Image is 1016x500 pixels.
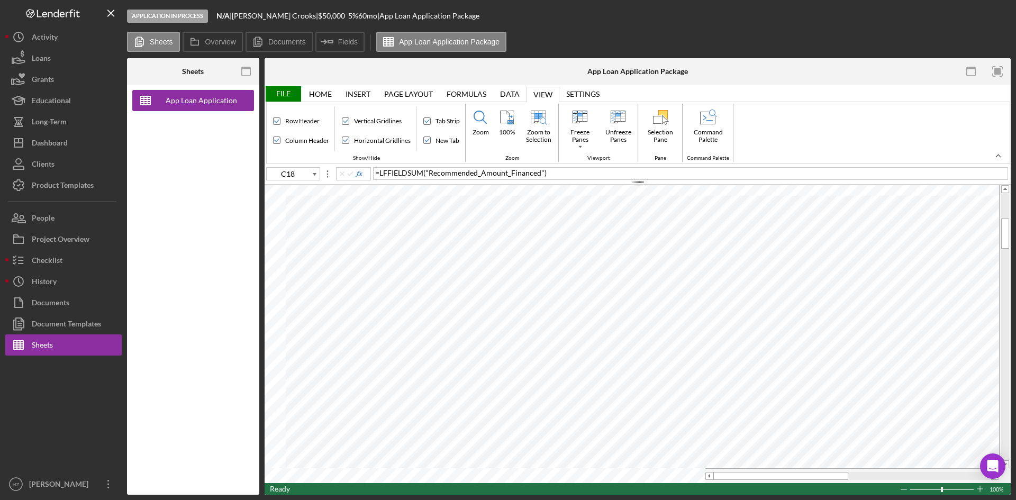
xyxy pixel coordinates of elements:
button: Checklist [5,250,122,271]
span: ) [545,168,547,177]
div: Settings [559,86,606,102]
div: Educational [32,90,71,114]
span: "Recommended_Amount_Financed" [425,168,545,177]
button: Clients [5,153,122,175]
div: Zoom [503,155,522,161]
div: Selection Pane [642,128,679,144]
button: Documents [246,32,313,52]
label: Display the Selection Pane [641,106,680,147]
label: App Loan Application Package [399,38,500,46]
div: View [533,90,552,99]
div: Zoom [466,104,559,162]
div: Pane [652,155,669,161]
button: Sheets [127,32,180,52]
div: Document Templates [32,313,101,337]
label: Show/Hide New Tab [421,134,461,147]
div: [PERSON_NAME] Crooks | [232,12,318,20]
button: Document Templates [5,313,122,334]
div: 60 mo [358,12,377,20]
span: $50,000 [318,11,345,20]
div: App Loan Application Package [587,67,688,76]
div: Zoom [910,483,976,495]
div: Freeze Panes [561,128,598,144]
div: Grants [32,69,54,93]
div: Data [500,90,520,98]
div: Zoom to Selection [521,128,556,144]
div: Home [309,90,332,98]
button: Activity [5,26,122,48]
div: File [265,86,301,102]
button: HZ[PERSON_NAME] [5,474,122,495]
div: Unfreeze Panes [600,106,637,149]
label: Documents [268,38,306,46]
button: Insert Function [355,170,363,178]
div: Open Intercom Messenger [980,453,1005,479]
button: Documents [5,292,122,313]
div: Page Layout [384,90,433,98]
div: New Tab [433,136,461,146]
div: Settings [566,90,600,98]
span: ( [423,168,425,177]
label: Show/Hide RowHeader [270,115,322,128]
a: History [5,271,122,292]
div: Product Templates [32,175,94,198]
div: Zoom [941,487,943,492]
div: Unfreeze Panes [601,128,636,144]
button: Fields [315,32,365,52]
button: Dashboard [5,132,122,153]
button: App Loan Application Package [376,32,506,52]
div: Dashboard [32,132,68,156]
div: Row Header [283,116,322,126]
div: Application In Process [127,10,208,23]
div: Data [493,86,527,102]
div: 100% [497,128,517,137]
button: Grants [5,69,122,90]
div: Clients [32,153,55,177]
div: Pane [638,104,683,162]
label: Overview [205,38,236,46]
div: Zoom [470,128,491,137]
div: Zoom to Selection [520,106,557,149]
label: Fields [338,38,358,46]
div: Checklist [32,250,62,274]
div: | [216,12,232,20]
div: Sheets [32,334,53,358]
div: Show/Hide [267,104,466,162]
b: N/A [216,11,230,20]
div: Formulas [447,90,486,98]
div: Formulas [440,86,493,102]
div: View [527,87,559,102]
div: Show/Hide [350,155,383,161]
div: [PERSON_NAME] [26,474,95,497]
div: Viewport [559,104,638,162]
div: Zoom [467,106,494,149]
span: LFFIELDSUM [379,168,423,177]
div: Viewport [585,155,613,161]
button: Project Overview [5,229,122,250]
div: Page Layout [377,86,440,102]
div: Command Palette [691,128,725,144]
div: History [32,271,57,295]
button: Overview [183,32,243,52]
button: People [5,207,122,229]
div: Command Palette [684,155,732,161]
div: Zoom In [976,483,984,495]
span: Ready [270,484,290,493]
label: Show/Hide Horizontal Gridlines [339,134,413,147]
div: Command Palette Button [690,106,727,149]
div: Long-Term [32,111,67,135]
button: Educational [5,90,122,111]
button: Sheets [5,334,122,356]
span: 100% [990,484,1005,495]
div: 5 % [348,12,358,20]
div: Loans [32,48,51,71]
a: Product Templates [5,175,122,196]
